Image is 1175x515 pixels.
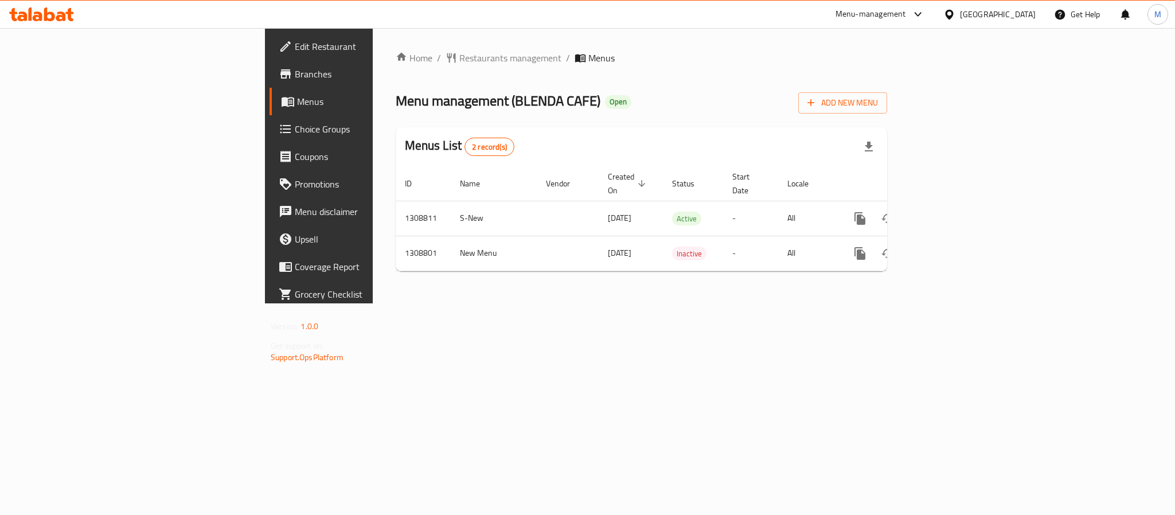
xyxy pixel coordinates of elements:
span: Vendor [546,177,585,190]
span: Choice Groups [295,122,452,136]
a: Support.OpsPlatform [271,350,343,365]
div: Export file [855,133,883,161]
button: Change Status [874,205,901,232]
a: Branches [270,60,461,88]
button: Add New Menu [798,92,887,114]
div: Menu-management [836,7,906,21]
span: Get support on: [271,338,323,353]
span: Coupons [295,150,452,163]
span: Menus [297,95,452,108]
span: Name [460,177,495,190]
div: Open [605,95,631,109]
a: Edit Restaurant [270,33,461,60]
span: [DATE] [608,245,631,260]
span: Open [605,97,631,107]
span: 2 record(s) [465,142,514,153]
a: Coupons [270,143,461,170]
span: Edit Restaurant [295,40,452,53]
span: Status [672,177,709,190]
a: Choice Groups [270,115,461,143]
span: M [1154,8,1161,21]
span: Inactive [672,247,706,260]
span: Menus [588,51,615,65]
table: enhanced table [396,166,966,271]
span: Active [672,212,701,225]
span: Branches [295,67,452,81]
td: New Menu [451,236,537,271]
td: - [723,201,778,236]
td: S-New [451,201,537,236]
a: Menus [270,88,461,115]
span: Version: [271,319,299,334]
td: All [778,236,837,271]
button: Change Status [874,240,901,267]
span: ID [405,177,427,190]
td: All [778,201,837,236]
span: Grocery Checklist [295,287,452,301]
li: / [566,51,570,65]
span: Start Date [732,170,764,197]
a: Restaurants management [446,51,561,65]
span: [DATE] [608,210,631,225]
a: Menu disclaimer [270,198,461,225]
span: Restaurants management [459,51,561,65]
span: Coverage Report [295,260,452,274]
div: [GEOGRAPHIC_DATA] [960,8,1036,21]
th: Actions [837,166,966,201]
span: Locale [787,177,823,190]
a: Promotions [270,170,461,198]
a: Coverage Report [270,253,461,280]
a: Grocery Checklist [270,280,461,308]
span: 1.0.0 [300,319,318,334]
div: Total records count [464,138,514,156]
nav: breadcrumb [396,51,887,65]
td: - [723,236,778,271]
span: Menu disclaimer [295,205,452,219]
span: Promotions [295,177,452,191]
span: Add New Menu [807,96,878,110]
span: Upsell [295,232,452,246]
button: more [846,205,874,232]
h2: Menus List [405,137,514,156]
a: Upsell [270,225,461,253]
span: Menu management ( BLENDA CAFE ) [396,88,600,114]
span: Created On [608,170,649,197]
button: more [846,240,874,267]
